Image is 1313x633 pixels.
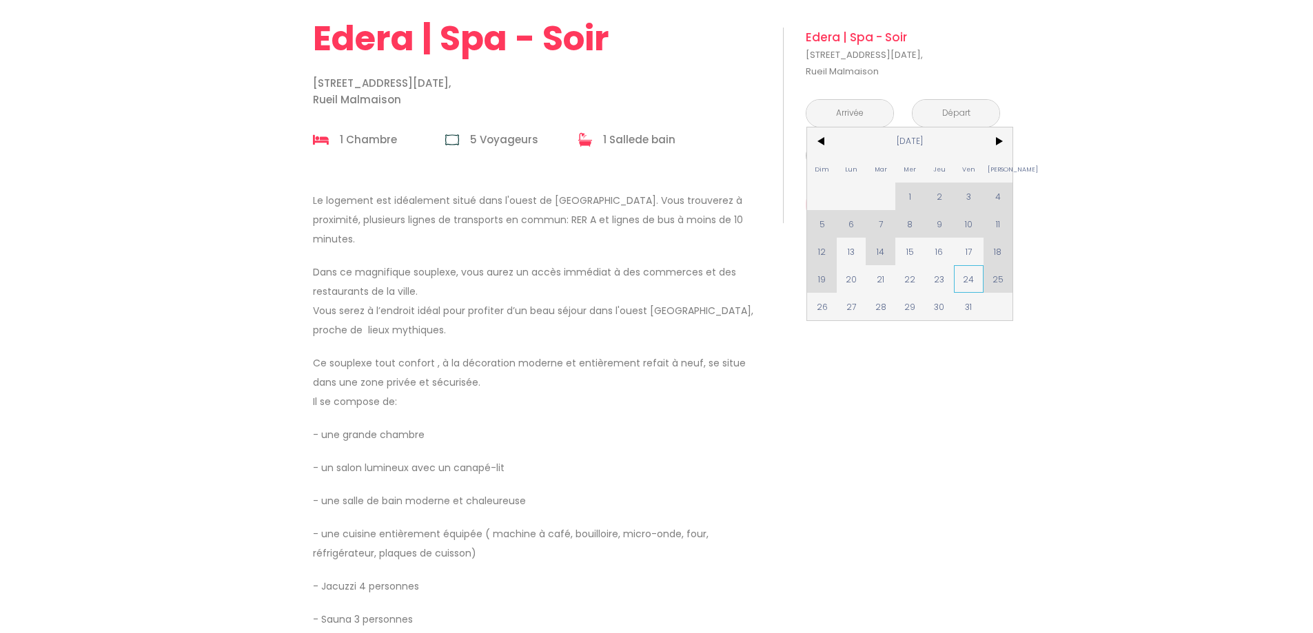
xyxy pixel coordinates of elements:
span: 22 [895,265,925,293]
img: guests [445,133,459,147]
input: Arrivée [806,100,893,127]
span: < [807,127,837,155]
span: [STREET_ADDRESS][DATE], [806,47,1000,63]
p: Edera | Spa - Soir [806,28,1000,47]
p: - une cuisine entièrement équipée ( machine à café, bouilloire, micro-onde, four, réfrigérateur, ... [313,524,765,563]
span: Jeu [925,155,955,183]
span: 23 [925,265,955,293]
span: 21 [866,265,895,293]
span: 29 [895,293,925,320]
span: 26 [807,293,837,320]
p: - Sauna 3 personnes [313,610,765,629]
span: Lun [837,155,866,183]
span: 16 [925,238,955,265]
p: 1 Salle de bain [603,130,675,149]
p: Ce souplexe tout confort , à la décoration moderne et entièrement refait à neuf, se situe dans un... [313,353,765,411]
p: Rueil Malmaison [313,75,765,108]
span: 20 [837,265,866,293]
p: 1 Chambre [340,130,397,149]
span: [PERSON_NAME] [984,155,1013,183]
span: Ven [954,155,984,183]
p: Edera | Spa - Soir [313,21,765,56]
input: Départ [913,100,999,127]
span: 15 [895,238,925,265]
p: 5 Voyageur [470,130,538,149]
span: 17 [954,238,984,265]
span: [STREET_ADDRESS][DATE], [313,75,765,92]
span: > [984,127,1013,155]
span: [DATE] [837,127,984,155]
span: Mar [866,155,895,183]
p: Le logement est idéalement situé dans l'ouest de [GEOGRAPHIC_DATA]. Vous trouverez à proximité, p... [313,191,765,249]
p: Dans ce magnifique souplexe, vous aurez un accès immédiat à des commerces et des restaurants de l... [313,262,765,340]
p: - une grande chambre [313,425,765,444]
span: 30 [925,293,955,320]
span: s [532,132,538,147]
p: - Jacuzzi 4 personnes [313,577,765,596]
p: - un salon lumineux avec un canapé-lit [313,458,765,477]
span: Mer [895,155,925,183]
span: 27 [837,293,866,320]
span: 24 [954,265,984,293]
span: 31 [954,293,984,320]
button: Réserver [806,186,1000,223]
p: - une salle de bain moderne et chaleureuse [313,491,765,510]
span: 28 [866,293,895,320]
p: Rueil Malmaison [806,47,1000,80]
span: Dim [807,155,837,183]
span: 13 [837,238,866,265]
